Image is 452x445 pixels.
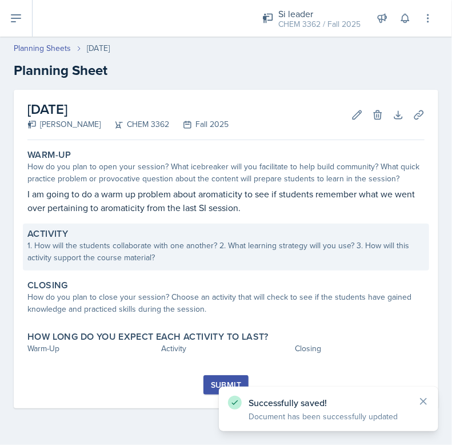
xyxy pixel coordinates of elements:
[14,60,438,81] h2: Planning Sheet
[87,42,110,54] div: [DATE]
[211,380,241,390] div: Submit
[295,343,425,355] div: Closing
[14,42,71,54] a: Planning Sheets
[27,161,425,185] div: How do you plan to open your session? What icebreaker will you facilitate to help build community...
[27,149,71,161] label: Warm-Up
[278,7,361,21] div: Si leader
[27,280,68,291] label: Closing
[203,375,249,395] button: Submit
[101,118,169,130] div: CHEM 3362
[27,99,229,120] h2: [DATE]
[27,291,425,315] div: How do you plan to close your session? Choose an activity that will check to see if the students ...
[27,331,269,343] label: How long do you expect each activity to last?
[249,411,409,422] p: Document has been successfully updated
[27,118,101,130] div: [PERSON_NAME]
[249,397,409,408] p: Successfully saved!
[27,240,425,264] div: 1. How will the students collaborate with one another? 2. What learning strategy will you use? 3....
[169,118,229,130] div: Fall 2025
[27,187,425,214] p: I am going to do a warm up problem about aromaticity to see if students remember what we went ove...
[278,18,361,30] div: CHEM 3362 / Fall 2025
[27,228,68,240] label: Activity
[161,343,290,355] div: Activity
[27,343,157,355] div: Warm-Up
